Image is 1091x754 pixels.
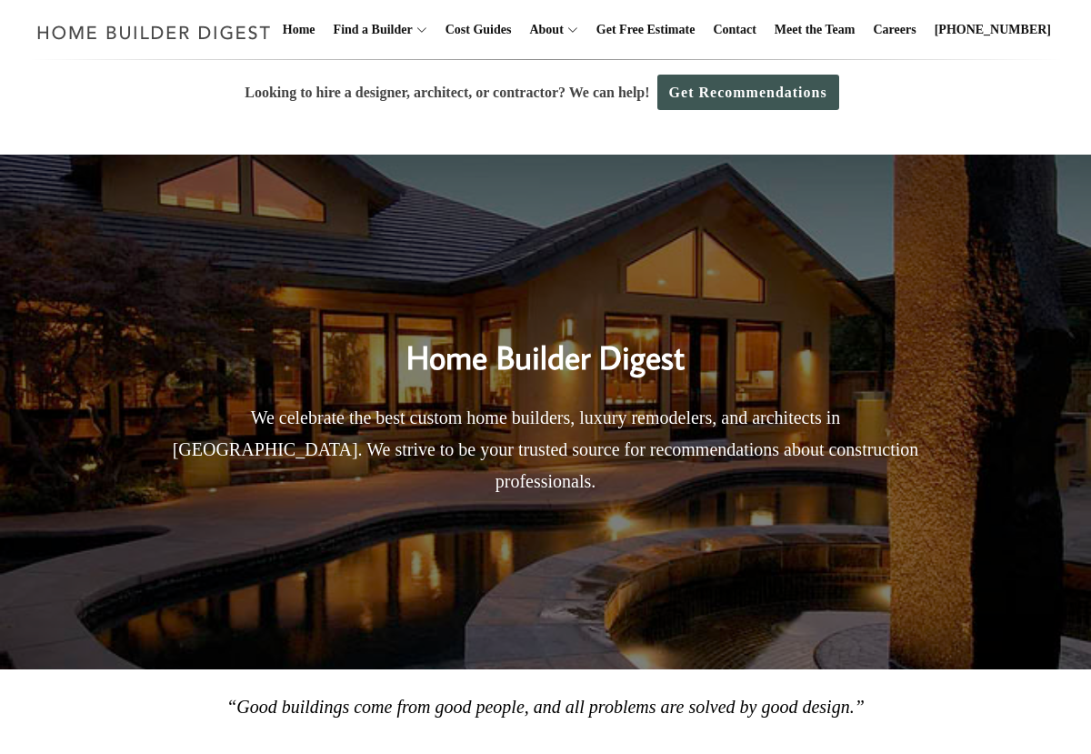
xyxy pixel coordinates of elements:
[226,697,865,717] em: “Good buildings come from good people, and all problems are solved by good design.”
[159,300,932,382] h2: Home Builder Digest
[706,1,763,59] a: Contact
[657,75,839,110] a: Get Recommendations
[589,1,703,59] a: Get Free Estimate
[767,1,863,59] a: Meet the Team
[438,1,519,59] a: Cost Guides
[275,1,323,59] a: Home
[866,1,924,59] a: Careers
[326,1,413,59] a: Find a Builder
[522,1,563,59] a: About
[159,402,932,498] p: We celebrate the best custom home builders, luxury remodelers, and architects in [GEOGRAPHIC_DATA...
[29,15,279,50] img: Home Builder Digest
[927,1,1058,59] a: [PHONE_NUMBER]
